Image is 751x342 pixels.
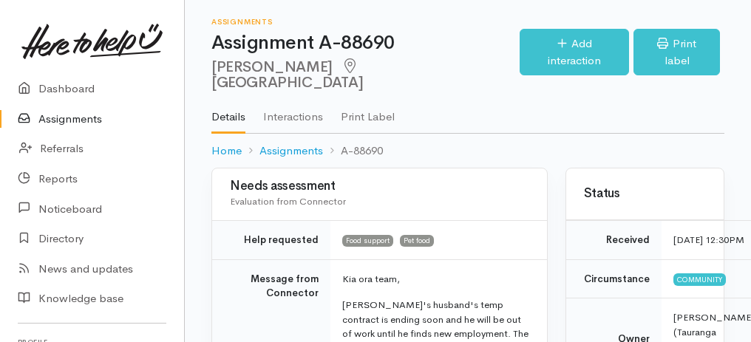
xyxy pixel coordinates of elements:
[323,143,383,160] li: A-88690
[211,58,520,92] h2: [PERSON_NAME]
[211,134,724,168] nav: breadcrumb
[263,91,323,132] a: Interactions
[230,179,529,194] h3: Needs assessment
[211,143,242,160] a: Home
[566,259,662,298] td: Circumstance
[259,143,323,160] a: Assignments
[211,91,245,134] a: Details
[342,235,393,247] span: Food support
[230,195,346,208] span: Evaluation from Connector
[566,221,662,260] td: Received
[211,57,363,92] span: [GEOGRAPHIC_DATA]
[633,29,720,75] a: Print label
[400,235,434,247] span: Pet food
[341,91,395,132] a: Print Label
[211,18,520,26] h6: Assignments
[212,221,330,260] td: Help requested
[673,273,726,285] span: Community
[584,187,706,201] h3: Status
[520,29,630,75] a: Add interaction
[211,33,520,54] h1: Assignment A-88690
[342,272,529,287] p: Kia ora team,
[673,233,744,246] time: [DATE] 12:30PM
